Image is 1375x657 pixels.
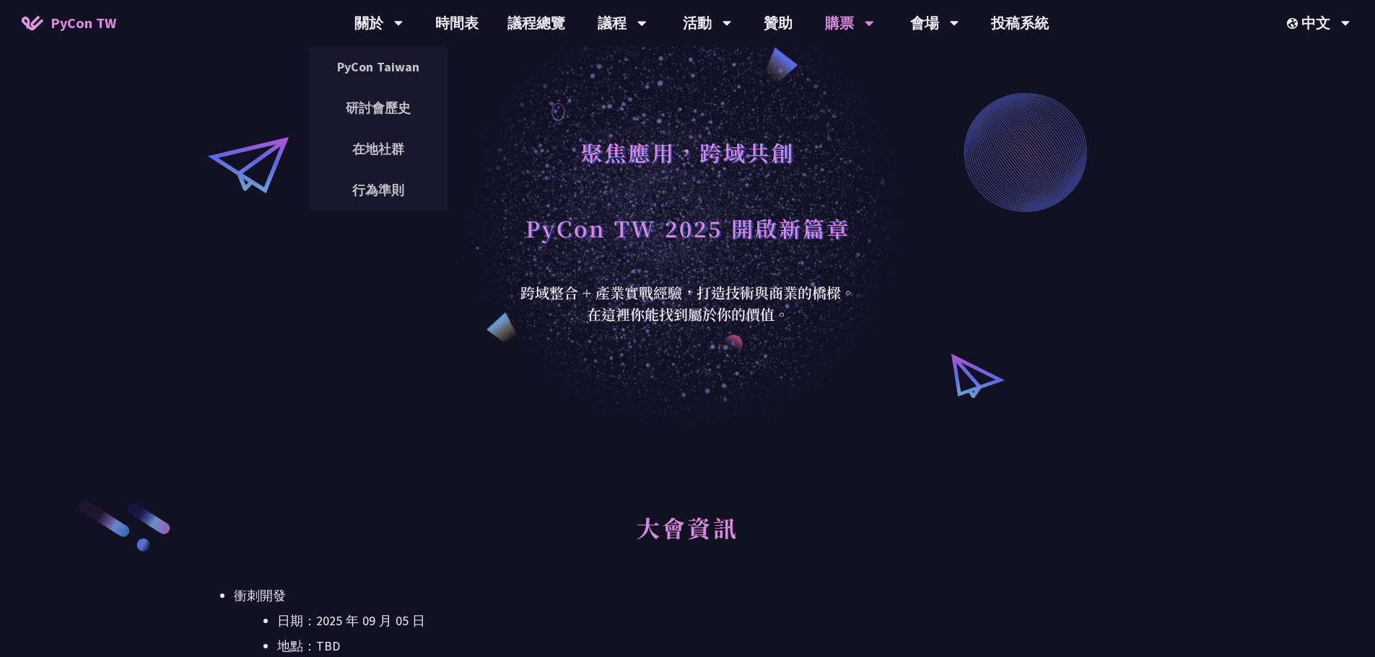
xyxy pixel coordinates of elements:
li: 衝刺開發 [234,585,1141,657]
div: 跨域整合 + 產業實戰經驗，打造技術與商業的橋樑。 在這裡你能找到屬於你的價值。 [511,282,865,325]
a: 行為準則 [309,173,448,207]
li: 地點：TBD [277,635,1141,657]
h1: 聚焦應用，跨域共創 [580,131,795,174]
a: 研討會歷史 [309,91,448,125]
span: PyCon TW [51,12,116,34]
img: Home icon of PyCon TW 2025 [22,16,43,30]
li: 日期：2025 年 09 月 05 日 [277,610,1141,632]
a: PyCon TW [7,5,131,41]
a: PyCon Taiwan [309,50,448,84]
h2: 大會資訊 [234,498,1141,578]
img: Locale Icon [1287,18,1301,29]
a: 在地社群 [309,132,448,166]
h1: PyCon TW 2025 開啟新篇章 [525,206,850,250]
